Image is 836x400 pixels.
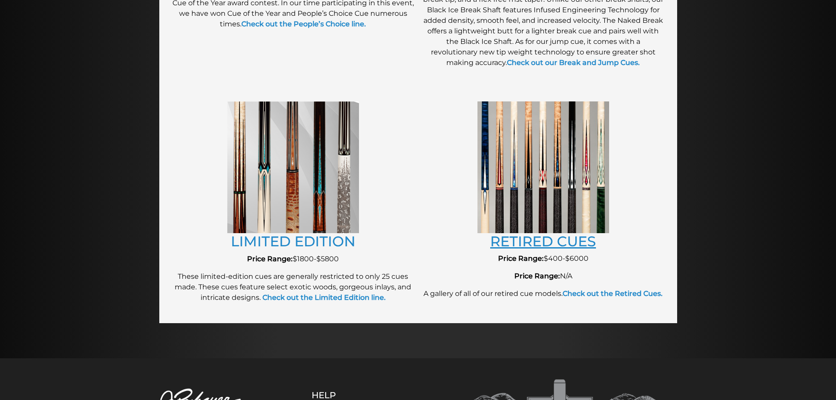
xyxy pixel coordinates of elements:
[423,253,664,264] p: $400-$6000
[231,233,355,250] a: LIMITED EDITION
[423,288,664,299] p: A gallery of all of our retired cue models.
[498,254,544,263] strong: Price Range:
[563,289,663,298] a: Check out the Retired Cues.
[423,271,664,281] p: N/A
[507,58,640,67] a: Check out our Break and Jump Cues.
[490,233,596,250] a: RETIRED CUES
[514,272,560,280] strong: Price Range:
[172,254,414,264] p: $1800-$5800
[261,293,386,302] a: Check out the Limited Edition line.
[241,20,366,28] a: Check out the People’s Choice line.
[172,271,414,303] p: These limited-edition cues are generally restricted to only 25 cues made. These cues feature sele...
[247,255,293,263] strong: Price Range:
[262,293,386,302] strong: Check out the Limited Edition line.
